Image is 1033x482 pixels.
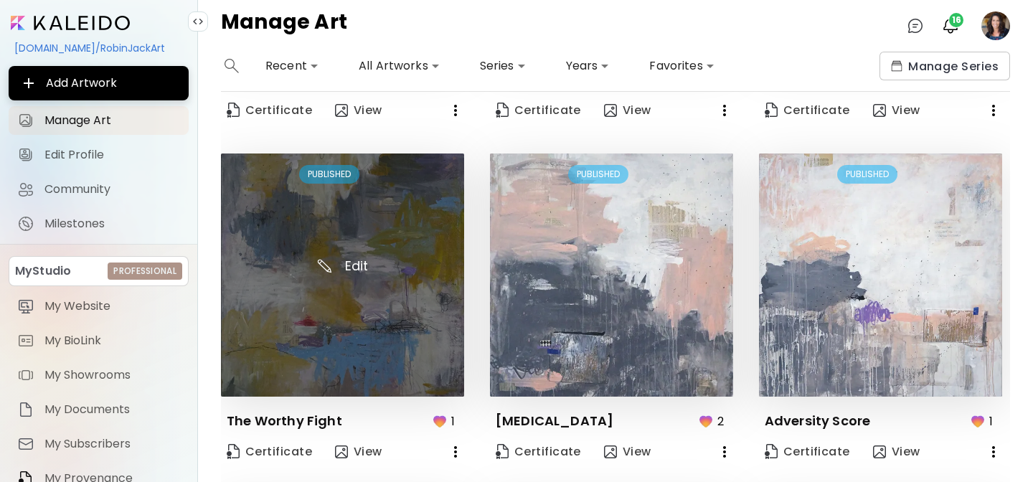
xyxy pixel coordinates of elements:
img: Certificate [496,103,509,118]
img: Milestones icon [17,215,34,232]
span: View [873,444,920,460]
h6: Professional [113,265,176,278]
img: favorites [969,412,986,430]
span: Certificate [496,103,581,118]
span: View [873,103,920,118]
span: View [604,103,651,118]
p: 1 [989,412,993,430]
div: Years [560,55,615,77]
a: CertificateCertificate [221,96,318,125]
img: thumbnail [490,153,733,397]
a: Edit Profile iconEdit Profile [9,141,189,169]
img: collections [891,60,902,72]
a: CertificateCertificate [490,96,587,125]
button: view-artView [598,96,657,125]
img: item [17,435,34,453]
img: bellIcon [942,17,959,34]
p: The Worthy Fight [227,412,342,430]
a: completeMilestones iconMilestones [9,209,189,238]
p: [MEDICAL_DATA] [496,412,613,430]
a: CertificateCertificate [490,438,587,466]
a: itemMy Showrooms [9,361,189,389]
span: Certificate [765,103,850,118]
span: Certificate [227,444,312,460]
div: [DOMAIN_NAME]/RobinJackArt [9,36,189,60]
a: itemMy BioLink [9,326,189,355]
p: Adversity Score [765,412,871,430]
span: View [335,444,382,460]
p: 2 [717,412,724,430]
span: Add Artwork [20,75,177,92]
button: view-artView [329,96,388,125]
div: Favorites [643,55,720,77]
p: MyStudio [15,263,71,280]
button: favorites1 [966,408,1002,435]
button: favorites2 [694,408,733,435]
img: thumbnail [759,153,1002,397]
img: Certificate [765,444,778,459]
img: item [17,401,34,418]
span: Certificate [227,103,312,118]
button: favorites1 [428,408,464,435]
img: Certificate [227,444,240,459]
button: Add Artwork [9,66,189,100]
img: Community icon [17,181,34,198]
span: My Showrooms [44,368,180,382]
span: View [335,103,382,118]
div: PUBLISHED [568,165,628,184]
img: Certificate [765,103,778,118]
img: favorites [431,412,448,430]
img: item [17,298,34,315]
span: My BioLink [44,334,180,348]
img: Certificate [227,103,240,118]
span: My Subscribers [44,437,180,451]
div: PUBLISHED [299,165,359,184]
a: itemMy Subscribers [9,430,189,458]
img: item [17,332,34,349]
div: PUBLISHED [837,165,897,184]
span: Milestones [44,217,180,231]
span: Manage Series [891,59,999,74]
a: CertificateCertificate [759,438,856,466]
p: 1 [451,412,455,430]
span: My Documents [44,402,180,417]
img: Certificate [496,444,509,459]
img: Edit Profile icon [17,146,34,164]
a: CertificateCertificate [221,438,318,466]
h4: Manage Art [221,11,347,40]
span: 16 [949,13,963,27]
img: chatIcon [907,17,924,34]
a: itemMy Website [9,292,189,321]
button: view-artView [598,438,657,466]
span: Certificate [765,444,850,460]
img: view-art [604,104,617,117]
img: view-art [873,104,886,117]
span: View [604,444,651,460]
img: view-art [335,104,348,117]
img: view-art [335,445,348,458]
img: search [225,59,239,73]
img: view-art [873,445,886,458]
span: Edit Profile [44,148,180,162]
img: Manage Art icon [17,112,34,129]
div: Series [474,55,532,77]
img: item [17,367,34,384]
a: Community iconCommunity [9,175,189,204]
img: collapse [192,16,204,27]
img: favorites [697,412,714,430]
img: view-art [604,445,617,458]
div: All Artworks [353,55,445,77]
span: Certificate [496,444,581,460]
div: Recent [260,55,324,77]
button: view-artView [329,438,388,466]
button: view-artView [867,438,926,466]
span: Manage Art [44,113,180,128]
button: search [221,52,242,80]
a: Manage Art iconManage Art [9,106,189,135]
a: itemMy Documents [9,395,189,424]
a: CertificateCertificate [759,96,856,125]
button: collectionsManage Series [879,52,1010,80]
button: view-artView [867,96,926,125]
span: My Website [44,299,180,313]
button: bellIcon16 [938,14,963,38]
